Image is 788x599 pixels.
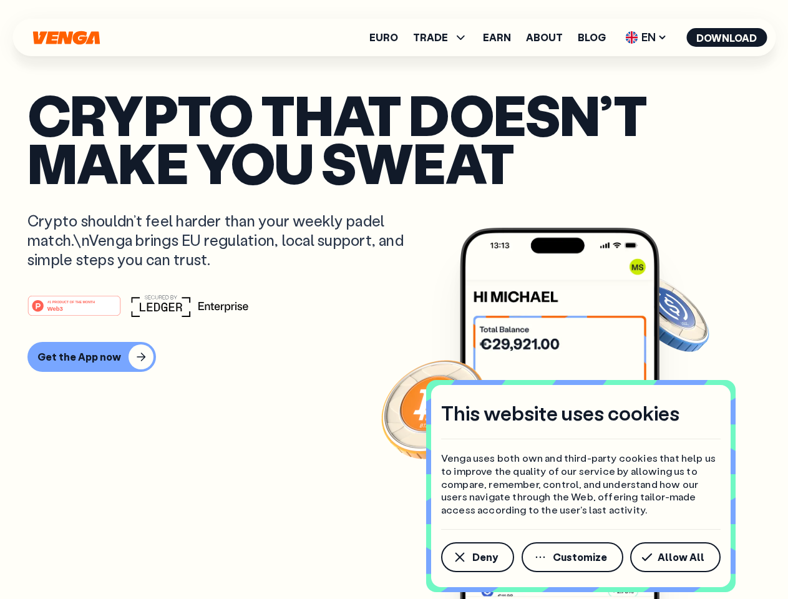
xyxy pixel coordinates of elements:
span: Allow All [658,552,704,562]
a: Euro [369,32,398,42]
tspan: Web3 [47,304,63,311]
span: TRADE [413,30,468,45]
p: Crypto that doesn’t make you sweat [27,90,761,186]
a: Blog [578,32,606,42]
img: flag-uk [625,31,638,44]
span: Customize [553,552,607,562]
button: Download [686,28,767,47]
button: Deny [441,542,514,572]
img: Bitcoin [379,353,491,465]
button: Customize [522,542,623,572]
span: EN [621,27,671,47]
a: #1 PRODUCT OF THE MONTHWeb3 [27,303,121,319]
a: About [526,32,563,42]
h4: This website uses cookies [441,400,679,426]
tspan: #1 PRODUCT OF THE MONTH [47,299,95,303]
p: Crypto shouldn’t feel harder than your weekly padel match.\nVenga brings EU regulation, local sup... [27,211,422,270]
button: Allow All [630,542,721,572]
a: Earn [483,32,511,42]
svg: Home [31,31,101,45]
p: Venga uses both own and third-party cookies that help us to improve the quality of our service by... [441,452,721,517]
img: USDC coin [622,268,712,358]
a: Get the App now [27,342,761,372]
span: Deny [472,552,498,562]
button: Get the App now [27,342,156,372]
span: TRADE [413,32,448,42]
div: Get the App now [37,351,121,363]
